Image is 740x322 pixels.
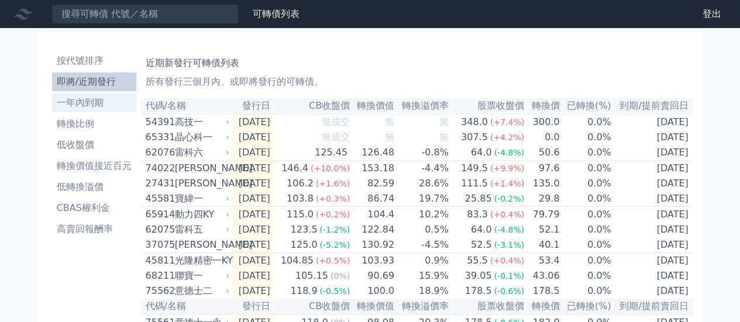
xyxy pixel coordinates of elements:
span: (-0.5%) [319,286,350,296]
div: 115.0 [284,207,316,221]
th: 轉換價值 [350,299,395,314]
td: 0.0% [560,283,611,299]
th: 股票收盤價 [449,98,525,114]
div: 118.9 [288,284,320,298]
td: 53.4 [525,253,560,269]
div: 寶緯一 [175,192,228,206]
td: 0.0% [560,207,611,223]
div: 高技一 [175,115,228,129]
div: 45581 [146,192,172,206]
th: 轉換溢價率 [395,98,449,114]
td: 90.69 [350,268,395,283]
div: 37075 [146,238,172,252]
div: 64.0 [469,146,494,160]
td: 43.06 [525,268,560,283]
td: 29.8 [525,191,560,207]
th: 轉換價 [525,98,560,114]
a: CBAS權利金 [52,199,136,217]
li: 按代號排序 [52,54,136,68]
a: 轉換價值接近百元 [52,157,136,175]
li: CBAS權利金 [52,201,136,215]
div: 103.8 [284,192,316,206]
td: -0.8% [395,145,449,161]
span: 無 [385,131,394,143]
td: 82.59 [350,176,395,191]
span: (+0.3%) [316,194,350,203]
td: 0.0% [560,237,611,253]
span: (+7.4%) [490,117,524,127]
li: 低收盤價 [52,138,136,152]
td: 153.18 [350,161,395,176]
div: 125.45 [312,146,350,160]
td: 0.0% [560,114,611,130]
td: 0.0% [560,191,611,207]
li: 高賣回報酬率 [52,222,136,236]
span: (+0.2%) [316,210,350,219]
div: 光隆精密一KY [175,254,228,268]
span: 無 [439,131,449,143]
div: 晶心科一 [175,130,228,144]
td: -4.5% [395,237,449,253]
div: 65914 [146,207,172,221]
td: [DATE] [612,253,693,269]
th: 轉換價值 [350,98,395,114]
span: (-1.2%) [319,225,350,234]
td: [DATE] [612,176,693,191]
a: 轉換比例 [52,115,136,133]
span: (+1.6%) [316,179,350,188]
th: 轉換價 [525,299,560,314]
td: 0.0% [560,161,611,176]
th: 到期/提前賣回日 [612,299,693,314]
div: 123.5 [288,223,320,237]
li: 一年內到期 [52,96,136,110]
td: [DATE] [232,253,275,269]
td: 0.9% [395,253,449,269]
span: 無 [385,116,394,127]
span: (-3.1%) [494,240,524,250]
th: 發行日 [232,98,275,114]
div: 62076 [146,146,172,160]
li: 轉換價值接近百元 [52,159,136,173]
span: 無 [439,116,449,127]
div: [PERSON_NAME] [175,161,228,175]
td: [DATE] [612,114,693,130]
td: [DATE] [232,114,275,130]
td: 0.0% [560,130,611,145]
div: 雷科五 [175,223,228,237]
td: [DATE] [232,237,275,253]
div: 307.5 [459,130,490,144]
td: 300.0 [525,114,560,130]
span: (-0.6%) [494,286,524,296]
td: 0.0% [560,176,611,191]
span: 無成交 [322,116,350,127]
td: 15.9% [395,268,449,283]
span: (0%) [331,271,350,281]
div: 74022 [146,161,172,175]
a: 低轉換溢價 [52,178,136,196]
td: [DATE] [612,207,693,223]
td: [DATE] [232,176,275,191]
span: (-4.8%) [494,148,524,157]
span: (+9.9%) [490,164,524,173]
td: 10.2% [395,207,449,223]
div: 25.85 [463,192,494,206]
h1: 近期新發行可轉債列表 [146,56,689,70]
a: 登出 [693,5,731,23]
div: 雷科六 [175,146,228,160]
div: 68211 [146,269,172,283]
td: 0.5% [395,222,449,237]
li: 轉換比例 [52,117,136,131]
td: 79.79 [525,207,560,223]
td: 52.1 [525,222,560,237]
td: 19.7% [395,191,449,207]
a: 低收盤價 [52,136,136,154]
div: 55.5 [464,254,490,268]
td: -4.4% [395,161,449,176]
td: 0.0% [560,253,611,269]
td: 0.0 [525,130,560,145]
div: 111.5 [459,176,490,191]
td: 126.48 [350,145,395,161]
li: 即將/近期發行 [52,75,136,89]
td: 28.6% [395,176,449,191]
td: [DATE] [612,191,693,207]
